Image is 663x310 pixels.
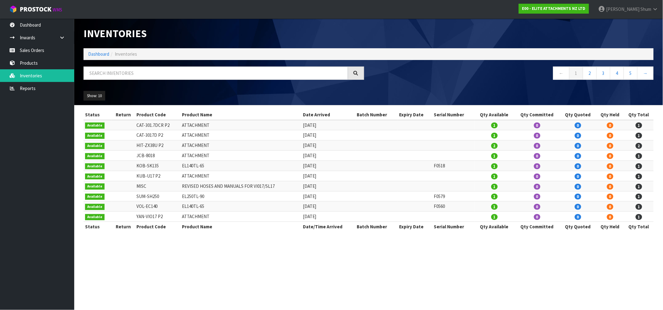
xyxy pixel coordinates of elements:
[575,184,581,190] span: 0
[373,67,654,82] nav: Page navigation
[636,153,642,159] span: 1
[181,161,302,171] td: EL140TL-65
[85,174,105,180] span: Available
[553,67,570,80] a: ←
[514,110,560,120] th: Qty Committed
[534,214,540,220] span: 0
[491,194,498,200] span: 1
[491,204,498,210] span: 1
[534,204,540,210] span: 0
[514,222,560,232] th: Qty Committed
[636,214,642,220] span: 1
[302,161,355,171] td: [DATE]
[112,222,135,232] th: Return
[575,214,581,220] span: 0
[534,163,540,169] span: 0
[636,143,642,149] span: 2
[432,222,474,232] th: Serial Number
[85,204,105,210] span: Available
[302,201,355,212] td: [DATE]
[181,212,302,222] td: ATTACHMENT
[85,133,105,139] span: Available
[534,153,540,159] span: 0
[135,191,181,201] td: SUM-SH250
[575,194,581,200] span: 0
[596,67,610,80] a: 3
[20,5,51,13] span: ProStock
[85,214,105,220] span: Available
[85,163,105,170] span: Available
[181,171,302,181] td: ATTACHMENT
[636,163,642,169] span: 1
[607,204,613,210] span: 0
[398,110,432,120] th: Expiry Date
[575,153,581,159] span: 0
[302,191,355,201] td: [DATE]
[181,201,302,212] td: EL140TL-65
[491,153,498,159] span: 1
[560,110,596,120] th: Qty Quoted
[135,140,181,151] td: HIT-ZX38U P2
[88,51,109,57] a: Dashboard
[135,161,181,171] td: KOB-SK135
[302,130,355,140] td: [DATE]
[302,181,355,191] td: [DATE]
[534,194,540,200] span: 0
[607,133,613,139] span: 0
[534,174,540,179] span: 0
[534,143,540,149] span: 0
[636,174,642,179] span: 1
[637,67,654,80] a: →
[181,181,302,191] td: REVISED HOSES AND MANUALS FOR VI017/SL17
[624,222,654,232] th: Qty Total
[432,191,474,201] td: F0579
[302,212,355,222] td: [DATE]
[607,184,613,190] span: 0
[432,201,474,212] td: F0560
[85,153,105,159] span: Available
[575,204,581,210] span: 0
[575,174,581,179] span: 0
[575,163,581,169] span: 0
[302,110,355,120] th: Date Arrived
[491,184,498,190] span: 1
[84,110,112,120] th: Status
[302,140,355,151] td: [DATE]
[475,110,514,120] th: Qty Available
[491,163,498,169] span: 1
[491,143,498,149] span: 2
[135,222,181,232] th: Product Code
[181,120,302,130] td: ATTACHMENT
[607,174,613,179] span: 0
[596,222,624,232] th: Qty Held
[398,222,432,232] th: Expiry Date
[85,183,105,190] span: Available
[534,133,540,139] span: 0
[575,123,581,128] span: 0
[135,181,181,191] td: MISC
[607,214,613,220] span: 0
[607,123,613,128] span: 0
[607,153,613,159] span: 0
[302,171,355,181] td: [DATE]
[181,191,302,201] td: EL250TL-90
[491,123,498,128] span: 1
[135,151,181,161] td: JCB-8018
[302,120,355,130] td: [DATE]
[636,123,642,128] span: 1
[135,130,181,140] td: CAT-3017D P2
[636,133,642,139] span: 1
[135,212,181,222] td: YAN-VIO17 P2
[53,7,62,13] small: WMS
[135,120,181,130] td: CAT-301.7DCR P2
[636,194,642,200] span: 1
[181,130,302,140] td: ATTACHMENT
[181,110,302,120] th: Product Name
[135,201,181,212] td: VOL-EC140
[624,67,638,80] a: 5
[534,184,540,190] span: 0
[135,110,181,120] th: Product Code
[624,110,654,120] th: Qty Total
[84,28,364,39] h1: Inventories
[115,51,137,57] span: Inventories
